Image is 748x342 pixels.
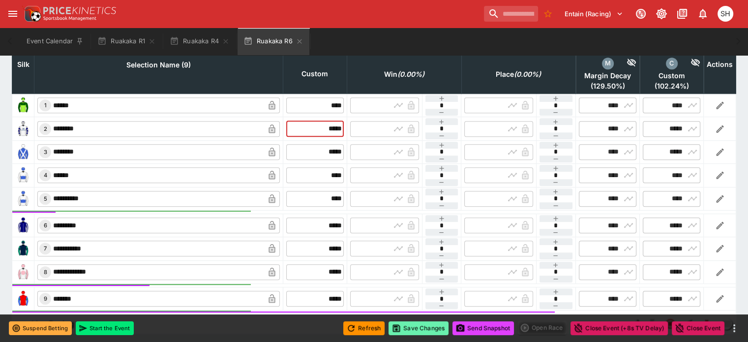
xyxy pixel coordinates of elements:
button: Toggle light/dark mode [653,5,670,23]
em: ( 0.00 %) [514,68,541,80]
em: ( 0.00 %) [397,68,424,80]
button: Close Event (+8s TV Delay) [570,321,668,335]
button: open drawer [4,5,22,23]
button: Send Snapshot [452,321,514,335]
button: Ruakaka R4 [164,28,236,55]
div: Hide Competitor [614,58,637,69]
span: Selection Name (9) [116,59,202,71]
span: Place(0.00%) [485,68,552,80]
th: Custom [283,54,347,93]
span: 2 [42,125,49,132]
img: runner 4 [15,167,31,183]
button: Close Event [672,321,724,335]
img: runner 5 [15,191,31,207]
th: Silk [12,35,34,93]
span: 3 [42,149,49,155]
button: Refresh [343,321,385,335]
img: runner 3 [15,144,31,160]
img: runner 2 [15,121,31,137]
span: 8 [42,269,49,276]
img: runner 7 [15,241,31,256]
button: Select Tenant [559,6,629,22]
img: PriceKinetics [43,7,116,14]
span: ( 129.50 %) [579,82,636,91]
span: 7 [42,245,49,252]
img: PriceKinetics Logo [22,4,41,24]
div: Hide Competitor [678,58,701,69]
button: Connected to PK [632,5,650,23]
button: more [728,322,740,334]
div: Stephen Hunt [718,6,733,22]
button: Event Calendar [21,28,90,55]
button: Notifications [694,5,712,23]
img: runner 9 [15,291,31,307]
button: Ruakaka R1 [91,28,162,55]
div: split button [518,321,567,335]
span: 9 [42,295,49,302]
span: Custom [643,71,700,80]
button: Save Changes [389,321,449,335]
img: runner 6 [15,218,31,233]
th: Actions [704,35,736,93]
span: 6 [42,222,49,229]
span: 5 [42,195,49,202]
button: Suspend Betting [9,321,72,335]
button: No Bookmarks [540,6,556,22]
div: custom [666,58,678,69]
div: margin_decay [602,58,614,69]
img: runner 8 [15,264,31,280]
button: Stephen Hunt [715,3,736,25]
button: Ruakaka R6 [238,28,309,55]
span: 1 [42,102,49,109]
span: Win(0.00%) [373,68,435,80]
button: Start the Event [76,321,134,335]
span: Margin Decay [579,71,636,80]
span: ( 102.24 %) [643,82,700,91]
button: Documentation [673,5,691,23]
img: Sportsbook Management [43,16,96,21]
input: search [484,6,538,22]
img: runner 1 [15,97,31,113]
span: 4 [42,172,49,179]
